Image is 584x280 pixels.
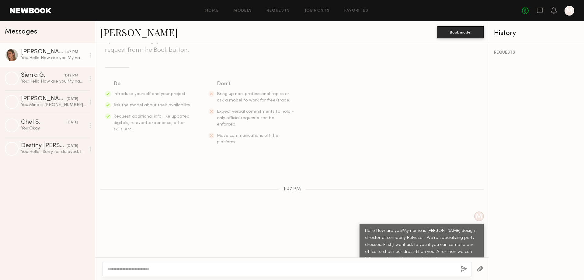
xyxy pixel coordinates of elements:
[5,28,37,35] span: Messages
[437,29,484,34] a: Book model
[67,120,78,126] div: [DATE]
[365,228,478,270] div: Hello How are you!My name is [PERSON_NAME] design director at company Polyusa. . We’re specializi...
[67,143,78,149] div: [DATE]
[21,55,86,61] div: You: Hello How are you!My name is [PERSON_NAME] design director at company Polyusa. . We’re speci...
[67,96,78,102] div: [DATE]
[113,115,189,131] span: Request additional info, like updated digitals, relevant experience, other skills, etc.
[217,80,295,88] div: Don’t
[21,73,64,79] div: Sierra G.
[21,126,86,131] div: You: Okay
[437,26,484,38] button: Book model
[233,9,252,13] a: Models
[565,6,574,16] a: M
[100,26,178,39] a: [PERSON_NAME]
[217,92,290,102] span: Bring up non-professional topics or ask a model to work for free/trade.
[267,9,290,13] a: Requests
[21,96,67,102] div: [PERSON_NAME]
[21,79,86,84] div: You: Hello How are you!My name is [PERSON_NAME] design director at company Polyusa. . We’re speci...
[305,9,330,13] a: Job Posts
[21,49,64,55] div: [PERSON_NAME]
[21,143,67,149] div: Destiny [PERSON_NAME]
[64,49,78,55] div: 1:47 PM
[113,92,186,96] span: Introduce yourself and your project.
[113,103,191,107] span: Ask the model about their availability.
[217,134,278,144] span: Move communications off the platform.
[113,80,191,88] div: Do
[64,73,78,79] div: 1:42 PM
[283,187,301,192] span: 1:47 PM
[21,102,86,108] div: You: Mine is [PHONE_NUMBER]. We’ll see [DATE]. Thank you.
[217,110,294,126] span: Expect verbal commitments to hold - only official requests can be enforced.
[21,119,67,126] div: Chel S.
[494,51,579,55] div: REQUESTS
[494,30,579,37] div: History
[205,9,219,13] a: Home
[344,9,368,13] a: Favorites
[21,149,86,155] div: You: Hello!! Sorry for delayed, I was in flight. The fitting test should be in person, we need ma...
